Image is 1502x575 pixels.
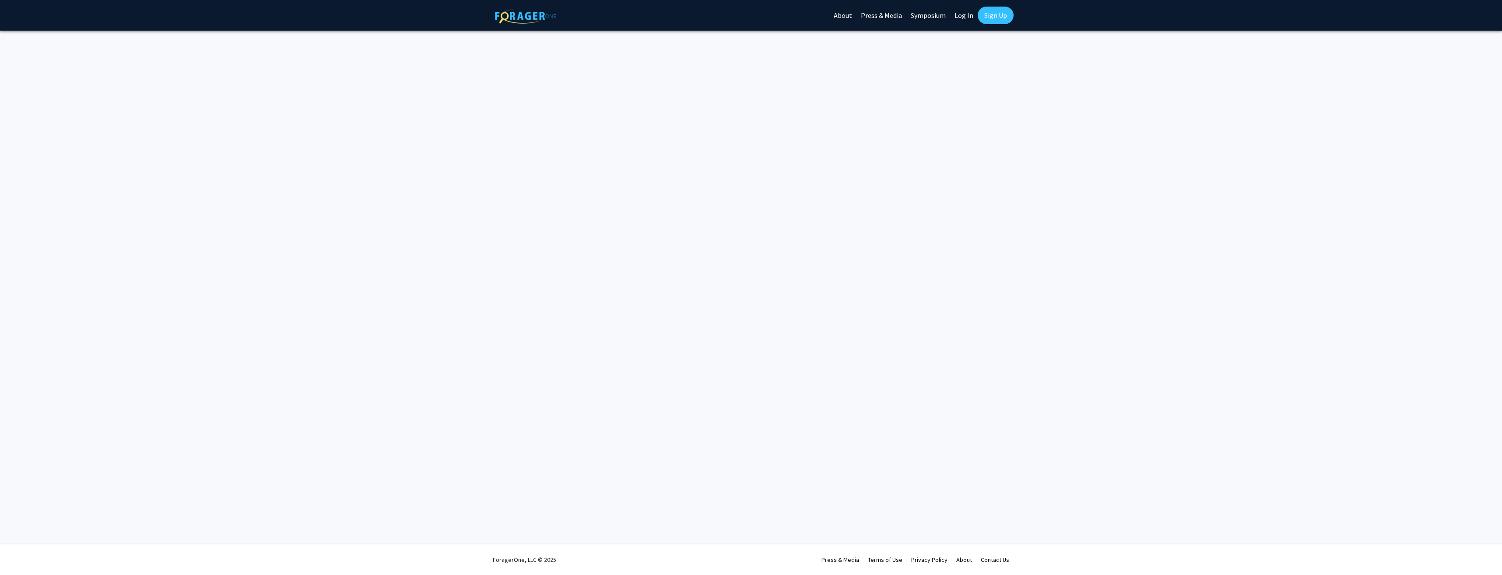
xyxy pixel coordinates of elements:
a: Contact Us [981,556,1009,564]
a: About [956,556,972,564]
a: Sign Up [978,7,1014,24]
a: Privacy Policy [911,556,948,564]
div: ForagerOne, LLC © 2025 [493,544,556,575]
a: Press & Media [821,556,859,564]
a: Terms of Use [868,556,902,564]
img: ForagerOne Logo [495,8,556,24]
